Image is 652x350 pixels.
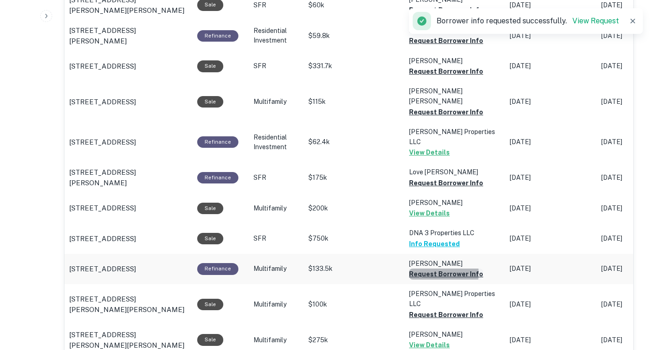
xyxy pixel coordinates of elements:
[69,25,188,47] a: [STREET_ADDRESS][PERSON_NAME]
[253,300,299,309] p: Multifamily
[510,97,592,107] p: [DATE]
[197,96,223,108] div: Sale
[69,61,188,72] a: [STREET_ADDRESS]
[510,0,592,10] p: [DATE]
[69,137,188,148] a: [STREET_ADDRESS]
[572,16,619,25] a: View Request
[606,277,652,321] iframe: Chat Widget
[409,269,483,280] button: Request Borrower Info
[308,234,400,243] p: $750k
[510,173,592,183] p: [DATE]
[409,167,501,177] p: Love [PERSON_NAME]
[69,233,136,244] p: [STREET_ADDRESS]
[197,233,223,244] div: Sale
[197,263,238,275] div: This loan purpose was for refinancing
[409,258,501,269] p: [PERSON_NAME]
[409,309,483,320] button: Request Borrower Info
[409,198,501,208] p: [PERSON_NAME]
[253,97,299,107] p: Multifamily
[510,61,592,71] p: [DATE]
[69,97,136,108] p: [STREET_ADDRESS]
[253,264,299,274] p: Multifamily
[197,30,238,42] div: This loan purpose was for refinancing
[409,86,501,106] p: [PERSON_NAME] [PERSON_NAME]
[197,136,238,148] div: This loan purpose was for refinancing
[197,60,223,72] div: Sale
[253,234,299,243] p: SFR
[308,97,400,107] p: $115k
[409,127,501,147] p: [PERSON_NAME] Properties LLC
[409,5,483,16] button: Request Borrower Info
[253,204,299,213] p: Multifamily
[69,167,188,188] a: [STREET_ADDRESS][PERSON_NAME]
[253,26,299,45] p: Residential Investment
[409,56,501,66] p: [PERSON_NAME]
[409,289,501,309] p: [PERSON_NAME] Properties LLC
[197,334,223,345] div: Sale
[69,233,188,244] a: [STREET_ADDRESS]
[308,173,400,183] p: $175k
[253,335,299,345] p: Multifamily
[510,300,592,309] p: [DATE]
[69,61,136,72] p: [STREET_ADDRESS]
[253,133,299,152] p: Residential Investment
[409,147,450,158] button: View Details
[510,264,592,274] p: [DATE]
[409,66,483,77] button: Request Borrower Info
[308,264,400,274] p: $133.5k
[308,335,400,345] p: $275k
[510,204,592,213] p: [DATE]
[308,137,400,147] p: $62.4k
[69,264,136,275] p: [STREET_ADDRESS]
[510,335,592,345] p: [DATE]
[197,299,223,310] div: Sale
[409,208,450,219] button: View Details
[436,16,619,27] p: Borrower info requested successfully.
[409,35,483,46] button: Request Borrower Info
[69,137,136,148] p: [STREET_ADDRESS]
[253,173,299,183] p: SFR
[69,97,188,108] a: [STREET_ADDRESS]
[308,0,400,10] p: $60k
[409,178,483,188] button: Request Borrower Info
[197,172,238,183] div: This loan purpose was for refinancing
[308,31,400,41] p: $59.8k
[510,137,592,147] p: [DATE]
[253,61,299,71] p: SFR
[69,203,136,214] p: [STREET_ADDRESS]
[409,228,501,238] p: DNA 3 Properties LLC
[409,238,460,249] button: Info Requested
[409,329,501,339] p: [PERSON_NAME]
[69,203,188,214] a: [STREET_ADDRESS]
[409,107,483,118] button: Request Borrower Info
[253,0,299,10] p: SFR
[308,204,400,213] p: $200k
[197,203,223,214] div: Sale
[308,300,400,309] p: $100k
[69,264,188,275] a: [STREET_ADDRESS]
[69,294,188,315] a: [STREET_ADDRESS][PERSON_NAME][PERSON_NAME]
[308,61,400,71] p: $331.7k
[510,234,592,243] p: [DATE]
[510,31,592,41] p: [DATE]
